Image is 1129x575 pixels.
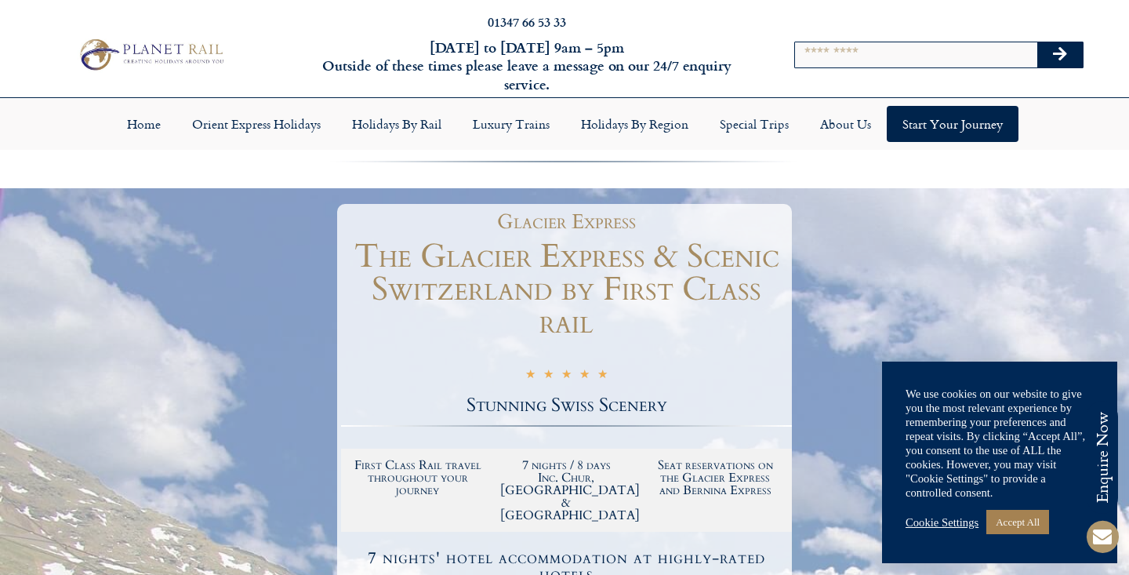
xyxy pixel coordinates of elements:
[336,106,457,142] a: Holidays by Rail
[561,367,572,385] i: ★
[525,367,535,385] i: ★
[906,515,978,530] a: Cookie Settings
[565,106,704,142] a: Holidays by Region
[597,367,608,385] i: ★
[804,106,887,142] a: About Us
[457,106,565,142] a: Luxury Trains
[525,365,608,385] div: 5/5
[111,106,176,142] a: Home
[579,367,590,385] i: ★
[906,387,1094,500] div: We use cookies on our website to give you the most relevant experience by remembering your prefer...
[341,240,792,339] h1: The Glacier Express & Scenic Switzerland by First Class rail
[74,35,228,73] img: Planet Rail Train Holidays Logo
[8,106,1121,142] nav: Menu
[349,212,784,232] h1: Glacier Express
[351,459,485,497] h2: First Class Rail travel throughout your journey
[704,106,804,142] a: Special Trips
[986,510,1049,534] a: Accept All
[887,106,1018,142] a: Start your Journey
[500,459,633,522] h2: 7 nights / 8 days Inc. Chur, [GEOGRAPHIC_DATA] & [GEOGRAPHIC_DATA]
[1037,42,1083,67] button: Search
[341,396,792,415] h2: Stunning Swiss Scenery
[488,13,566,31] a: 01347 66 53 33
[648,459,782,497] h2: Seat reservations on the Glacier Express and Bernina Express
[176,106,336,142] a: Orient Express Holidays
[543,367,554,385] i: ★
[305,38,749,93] h6: [DATE] to [DATE] 9am – 5pm Outside of these times please leave a message on our 24/7 enquiry serv...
